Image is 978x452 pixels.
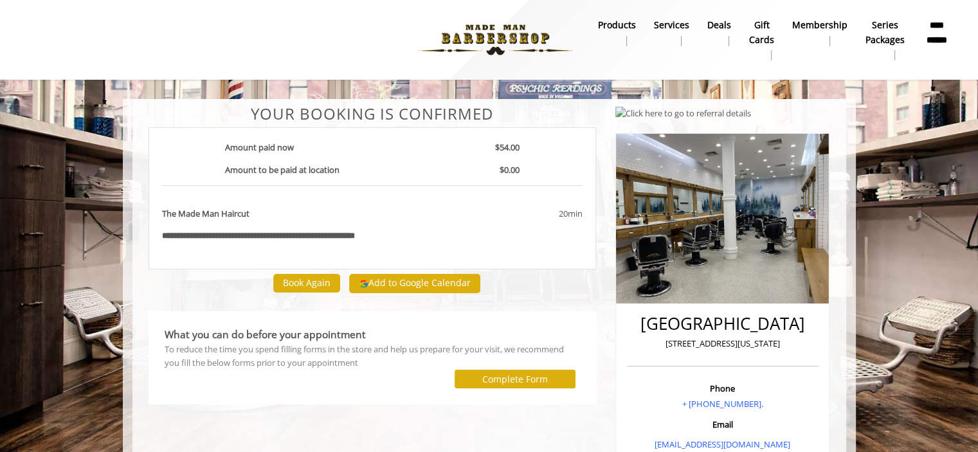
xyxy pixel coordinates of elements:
div: 20min [455,207,583,221]
button: Complete Form [455,370,575,388]
b: $0.00 [500,164,520,176]
a: [EMAIL_ADDRESS][DOMAIN_NAME] [655,438,790,450]
img: Click here to go to referral details [615,107,751,120]
b: products [598,18,636,32]
b: $54.00 [495,141,520,153]
b: Amount paid now [225,141,294,153]
p: [STREET_ADDRESS][US_STATE] [630,337,815,350]
a: ServicesServices [645,16,698,50]
b: The Made Man Haircut [162,207,249,221]
label: Complete Form [482,374,548,384]
b: gift cards [749,18,774,47]
div: To reduce the time you spend filling forms in the store and help us prepare for your visit, we re... [165,343,581,370]
a: DealsDeals [698,16,740,50]
h2: [GEOGRAPHIC_DATA] [630,314,815,333]
button: Book Again [273,274,340,293]
a: MembershipMembership [783,16,856,50]
a: Series packagesSeries packages [856,16,914,64]
a: Gift cardsgift cards [740,16,783,64]
img: Made Man Barbershop logo [407,5,584,75]
h3: Email [630,420,815,429]
center: Your Booking is confirmed [149,105,597,122]
b: Services [654,18,689,32]
b: Membership [792,18,847,32]
h3: Phone [630,384,815,393]
b: Deals [707,18,731,32]
b: Amount to be paid at location [225,164,340,176]
b: What you can do before your appointment [165,327,366,341]
button: Add to Google Calendar [349,274,480,293]
b: Series packages [865,18,905,47]
a: + [PHONE_NUMBER]. [682,398,763,410]
a: Productsproducts [589,16,645,50]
